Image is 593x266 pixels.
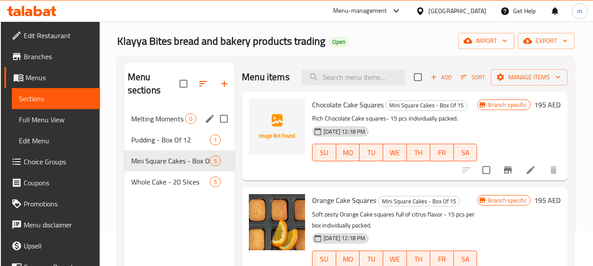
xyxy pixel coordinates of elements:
[491,69,568,85] button: Manage items
[329,38,349,46] span: Open
[124,105,235,196] nav: Menu sections
[24,51,93,62] span: Branches
[387,146,403,159] span: WE
[577,6,582,16] span: m
[409,68,427,86] span: Select section
[249,194,305,250] img: Orange Cake Squares
[485,101,530,109] span: Branch specific
[477,161,496,179] span: Select to update
[312,98,384,111] span: Chocolate Cake Squares
[434,146,450,159] span: FR
[19,93,93,104] span: Sections
[4,193,100,214] a: Promotions
[4,235,100,256] a: Upsell
[4,172,100,193] a: Coupons
[4,46,100,67] a: Branches
[497,160,518,181] button: Branch-specific-item
[124,108,235,129] div: Melting Moments Biscuits0edit
[387,253,403,266] span: WE
[320,128,369,136] span: [DATE] 12:18 PM
[131,113,185,124] span: Melting Moments Biscuits
[429,72,453,82] span: Add
[12,88,100,109] a: Sections
[534,99,561,111] h6: 195 AED
[427,71,455,84] button: Add
[329,37,349,47] div: Open
[210,177,221,187] div: items
[458,33,514,49] button: import
[461,72,485,82] span: Sort
[498,72,561,83] span: Manage items
[525,165,536,175] a: Edit menu item
[312,113,477,124] p: Rich Chocolate Cake squares- 15 pcs individually packed.
[336,144,360,161] button: MO
[4,214,100,235] a: Menu disclaimer
[383,144,407,161] button: WE
[124,129,235,150] div: Pudding - Box Of 121
[24,241,93,251] span: Upsell
[465,35,507,46] span: import
[242,71,290,84] h2: Menu items
[302,70,405,85] input: search
[407,144,431,161] button: TH
[214,73,235,94] button: Add section
[378,196,460,206] div: Mini Square Cakes - Box Of 15
[131,135,210,145] span: Pudding - Box Of 12
[359,144,383,161] button: TU
[24,156,93,167] span: Choice Groups
[430,144,454,161] button: FR
[24,30,93,41] span: Edit Restaurant
[534,194,561,206] h6: 195 AED
[363,253,380,266] span: TU
[4,67,100,88] a: Menus
[210,156,221,166] div: items
[378,196,460,206] span: Mini Square Cakes - Box Of 15
[457,146,474,159] span: SA
[131,177,210,187] span: Whole Cake - 20 Slices
[124,150,235,171] div: Mini Square Cakes - Box Of 155
[25,72,93,83] span: Menus
[333,6,387,16] div: Menu-management
[434,253,450,266] span: FR
[427,71,455,84] span: Add item
[525,35,568,46] span: export
[459,71,487,84] button: Sort
[19,135,93,146] span: Edit Menu
[4,151,100,172] a: Choice Groups
[24,177,93,188] span: Coupons
[340,146,356,159] span: MO
[410,253,427,266] span: TH
[454,144,478,161] button: SA
[410,146,427,159] span: TH
[249,99,305,155] img: Chocolate Cake Squares
[485,196,530,205] span: Branch specific
[131,156,210,166] span: Mini Square Cakes - Box Of 15
[455,71,491,84] span: Sort items
[117,31,325,51] span: Klayya Bites bread and bakery products trading
[363,146,380,159] span: TU
[386,100,467,110] span: Mini Square Cakes - Box Of 15
[543,160,564,181] button: delete
[210,157,220,165] span: 5
[203,112,216,125] button: edit
[518,33,575,49] button: export
[4,25,100,46] a: Edit Restaurant
[19,114,93,125] span: Full Menu View
[385,100,467,111] div: Mini Square Cakes - Box Of 15
[24,199,93,209] span: Promotions
[24,220,93,230] span: Menu disclaimer
[210,135,221,145] div: items
[312,144,336,161] button: SU
[124,171,235,192] div: Whole Cake - 20 Slices5
[12,130,100,151] a: Edit Menu
[316,253,333,266] span: SU
[316,146,333,159] span: SU
[320,234,369,242] span: [DATE] 12:18 PM
[210,178,220,186] span: 5
[312,194,376,207] span: Orange Cake Squares
[186,115,196,123] span: 0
